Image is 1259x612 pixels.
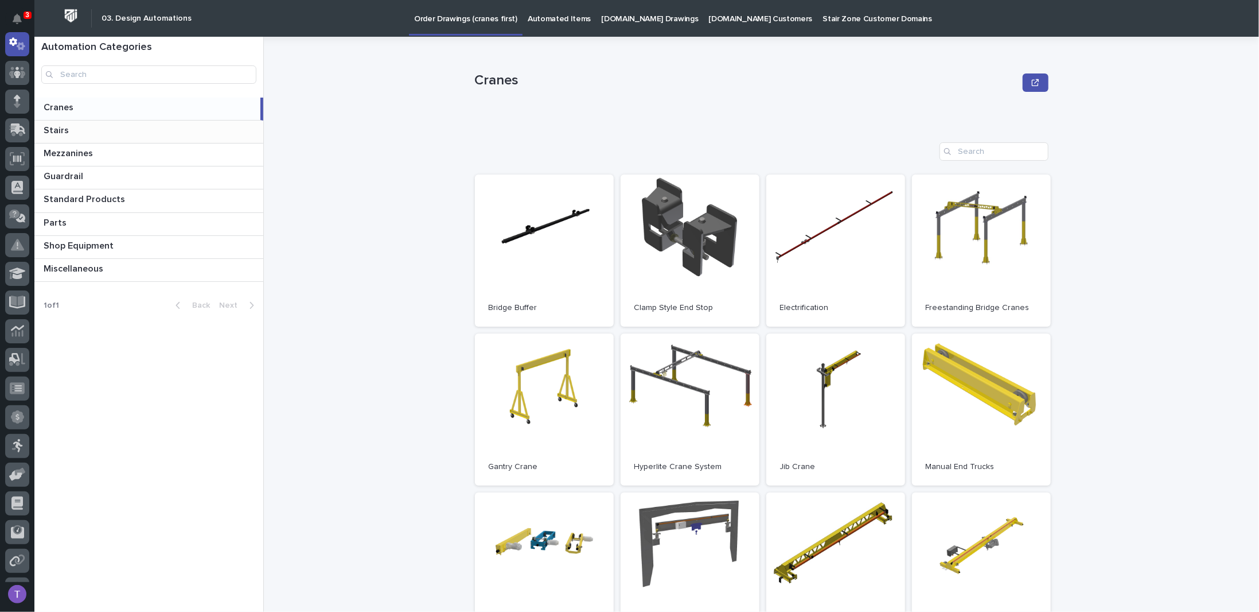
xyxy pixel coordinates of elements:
a: Electrification [766,175,905,327]
a: Shop EquipmentShop Equipment [34,236,263,259]
p: Miscellaneous [44,261,106,274]
a: Gantry Crane [475,334,614,486]
p: Gantry Crane [489,462,600,472]
a: Hyperlite Crane System [621,334,759,486]
a: Jib Crane [766,334,905,486]
p: Clamp Style End Stop [634,303,746,313]
p: Cranes [475,72,1019,89]
input: Search [41,65,256,84]
a: MezzaninesMezzanines [34,144,263,166]
p: Bridge Buffer [489,303,600,313]
p: Hyperlite Crane System [634,462,746,472]
a: MiscellaneousMiscellaneous [34,259,263,282]
a: Bridge Buffer [475,175,614,327]
button: Back [166,300,215,311]
p: Freestanding Bridge Cranes [926,303,1037,313]
img: Workspace Logo [60,5,81,26]
div: Notifications3 [14,14,29,32]
p: Parts [44,215,69,228]
p: Standard Products [44,192,127,205]
p: Jib Crane [780,462,891,472]
button: users-avatar [5,582,29,606]
a: CranesCranes [34,98,263,121]
p: Manual End Trucks [926,462,1037,472]
input: Search [940,142,1048,161]
a: Freestanding Bridge Cranes [912,175,1051,327]
p: Cranes [44,100,76,113]
a: GuardrailGuardrail [34,166,263,189]
span: Back [185,301,210,309]
button: Notifications [5,7,29,31]
p: Electrification [780,303,891,313]
button: Next [215,300,263,311]
a: Manual End Trucks [912,334,1051,486]
p: Guardrail [44,169,85,182]
p: 1 of 1 [34,292,68,320]
a: Standard ProductsStandard Products [34,189,263,212]
span: Next [219,301,244,309]
a: PartsParts [34,213,263,236]
p: Mezzanines [44,146,95,159]
h2: 03. Design Automations [102,14,192,24]
a: StairsStairs [34,121,263,144]
a: Clamp Style End Stop [621,175,759,327]
p: 3 [25,11,29,19]
p: Shop Equipment [44,238,116,251]
h1: Automation Categories [41,41,256,54]
p: Stairs [44,123,71,136]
